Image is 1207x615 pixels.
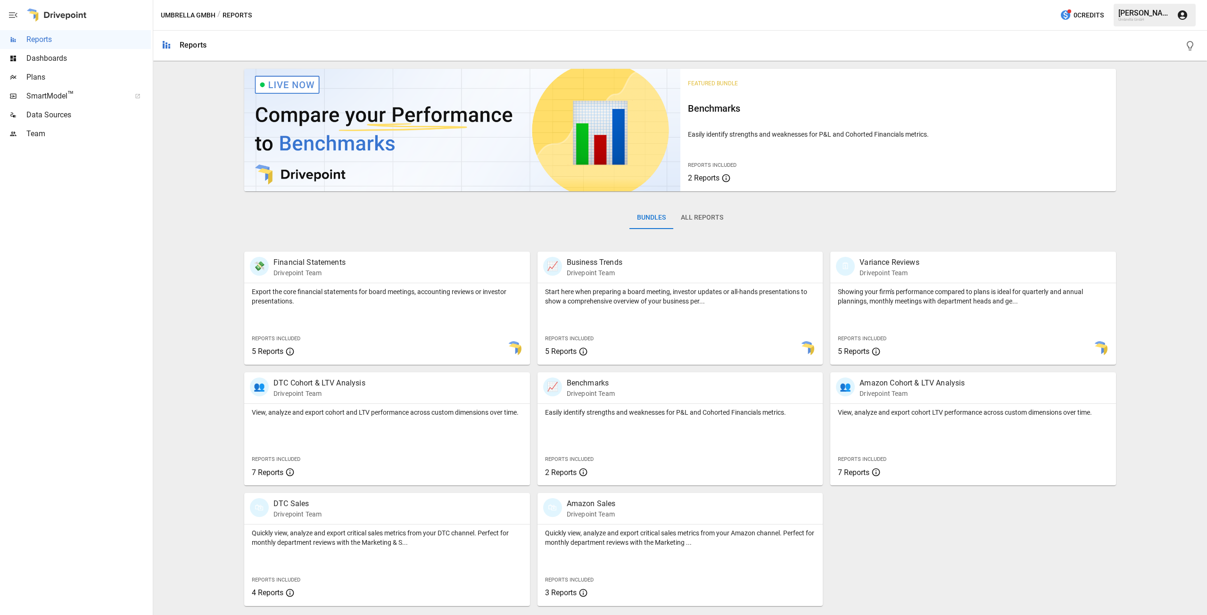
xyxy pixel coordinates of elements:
[252,336,300,342] span: Reports Included
[799,341,814,356] img: smart model
[545,456,594,462] span: Reports Included
[244,69,680,191] img: video thumbnail
[1118,8,1171,17] div: [PERSON_NAME]
[688,162,736,168] span: Reports Included
[838,347,869,356] span: 5 Reports
[26,34,151,45] span: Reports
[860,377,965,389] p: Amazon Cohort & LTV Analysis
[860,257,919,268] p: Variance Reviews
[252,347,283,356] span: 5 Reports
[838,336,886,342] span: Reports Included
[838,456,886,462] span: Reports Included
[838,468,869,477] span: 7 Reports
[1118,17,1171,22] div: Umbrella GmbH
[567,268,622,278] p: Drivepoint Team
[545,347,577,356] span: 5 Reports
[26,128,151,139] span: Team
[26,90,124,102] span: SmartModel
[252,577,300,583] span: Reports Included
[688,130,1109,139] p: Easily identify strengths and weaknesses for P&L and Cohorted Financials metrics.
[273,498,322,509] p: DTC Sales
[67,89,74,101] span: ™
[543,257,562,276] div: 📈
[273,389,365,398] p: Drivepoint Team
[629,206,673,229] button: Bundles
[250,498,269,517] div: 🛍
[26,109,151,121] span: Data Sources
[545,408,816,417] p: Easily identify strengths and weaknesses for P&L and Cohorted Financials metrics.
[543,377,562,396] div: 📈
[26,72,151,83] span: Plans
[860,268,919,278] p: Drivepoint Team
[180,41,207,49] div: Reports
[545,468,577,477] span: 2 Reports
[161,9,215,21] button: Umbrella GmbH
[252,468,283,477] span: 7 Reports
[217,9,221,21] div: /
[567,509,616,519] p: Drivepoint Team
[273,377,365,389] p: DTC Cohort & LTV Analysis
[1092,341,1108,356] img: smart model
[567,377,615,389] p: Benchmarks
[545,528,816,547] p: Quickly view, analyze and export critical sales metrics from your Amazon channel. Perfect for mon...
[836,377,855,396] div: 👥
[673,206,731,229] button: All Reports
[543,498,562,517] div: 🛍
[688,173,719,182] span: 2 Reports
[273,509,322,519] p: Drivepoint Team
[567,257,622,268] p: Business Trends
[836,257,855,276] div: 🗓
[567,389,615,398] p: Drivepoint Team
[252,588,283,597] span: 4 Reports
[1074,9,1104,21] span: 0 Credits
[545,588,577,597] span: 3 Reports
[252,456,300,462] span: Reports Included
[252,408,522,417] p: View, analyze and export cohort and LTV performance across custom dimensions over time.
[860,389,965,398] p: Drivepoint Team
[545,287,816,306] p: Start here when preparing a board meeting, investor updates or all-hands presentations to show a ...
[273,257,346,268] p: Financial Statements
[838,287,1108,306] p: Showing your firm's performance compared to plans is ideal for quarterly and annual plannings, mo...
[688,101,1109,116] h6: Benchmarks
[545,577,594,583] span: Reports Included
[688,80,738,87] span: Featured Bundle
[273,268,346,278] p: Drivepoint Team
[838,408,1108,417] p: View, analyze and export cohort LTV performance across custom dimensions over time.
[506,341,521,356] img: smart model
[567,498,616,509] p: Amazon Sales
[250,257,269,276] div: 💸
[545,336,594,342] span: Reports Included
[250,377,269,396] div: 👥
[252,287,522,306] p: Export the core financial statements for board meetings, accounting reviews or investor presentat...
[1056,7,1108,24] button: 0Credits
[26,53,151,64] span: Dashboards
[252,528,522,547] p: Quickly view, analyze and export critical sales metrics from your DTC channel. Perfect for monthl...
